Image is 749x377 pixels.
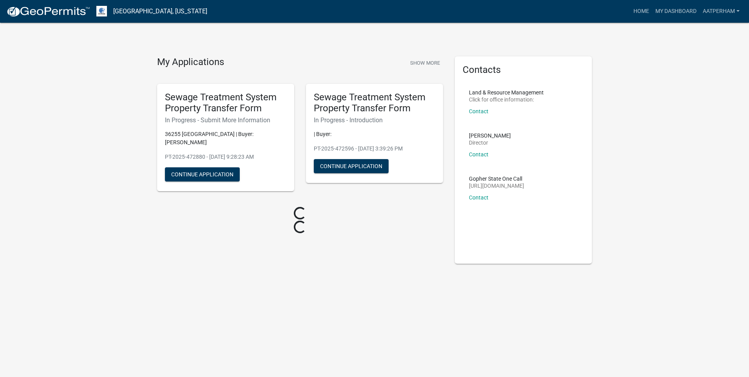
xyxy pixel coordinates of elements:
p: PT-2025-472880 - [DATE] 9:28:23 AM [165,153,286,161]
img: Otter Tail County, Minnesota [96,6,107,16]
p: [URL][DOMAIN_NAME] [469,183,524,188]
p: PT-2025-472596 - [DATE] 3:39:26 PM [314,145,435,153]
a: Home [630,4,652,19]
a: [GEOGRAPHIC_DATA], [US_STATE] [113,5,207,18]
a: AATPerham [700,4,743,19]
a: Contact [469,108,488,114]
h4: My Applications [157,56,224,68]
p: Click for office information: [469,97,544,102]
button: Show More [407,56,443,69]
p: [PERSON_NAME] [469,133,511,138]
p: Director [469,140,511,145]
p: | Buyer: [314,130,435,138]
h5: Sewage Treatment System Property Transfer Form [165,92,286,114]
button: Continue Application [165,167,240,181]
h5: Contacts [463,64,584,76]
h6: In Progress - Introduction [314,116,435,124]
a: Contact [469,151,488,158]
a: My Dashboard [652,4,700,19]
p: Land & Resource Management [469,90,544,95]
h6: In Progress - Submit More Information [165,116,286,124]
button: Continue Application [314,159,389,173]
p: Gopher State One Call [469,176,524,181]
a: Contact [469,194,488,201]
h5: Sewage Treatment System Property Transfer Form [314,92,435,114]
p: 36255 [GEOGRAPHIC_DATA] | Buyer: [PERSON_NAME] [165,130,286,147]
